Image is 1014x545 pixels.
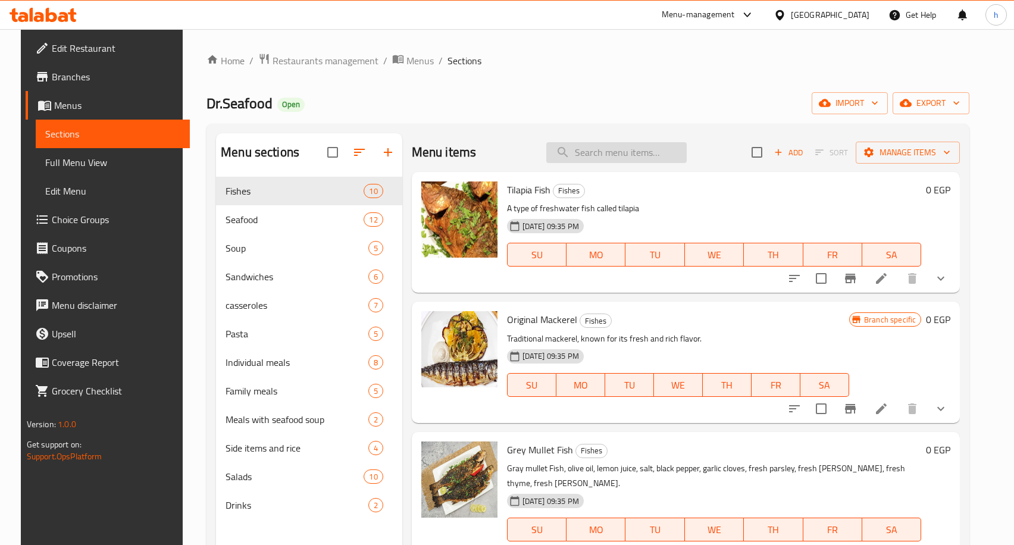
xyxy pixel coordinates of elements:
[507,311,577,328] span: Original Mackerel
[368,327,383,341] div: items
[836,394,865,423] button: Branch-specific-item
[368,355,383,369] div: items
[364,186,382,197] span: 10
[780,394,809,423] button: sort-choices
[369,414,383,425] span: 2
[226,184,364,198] span: Fishes
[216,172,402,524] nav: Menu sections
[447,54,481,68] span: Sections
[258,53,378,68] a: Restaurants management
[803,243,862,267] button: FR
[26,377,190,405] a: Grocery Checklist
[364,469,383,484] div: items
[808,246,857,264] span: FR
[216,462,402,491] div: Salads10
[27,437,82,452] span: Get support on:
[752,373,800,397] button: FR
[769,143,808,162] button: Add
[553,184,584,198] span: Fishes
[512,521,562,538] span: SU
[690,246,739,264] span: WE
[26,291,190,320] a: Menu disclaimer
[226,327,368,341] span: Pasta
[368,384,383,398] div: items
[273,54,378,68] span: Restaurants management
[226,355,368,369] span: Individual meals
[412,143,477,161] h2: Menu items
[52,212,181,227] span: Choice Groups
[45,127,181,141] span: Sections
[744,140,769,165] span: Select section
[580,314,611,328] span: Fishes
[769,143,808,162] span: Add item
[630,246,680,264] span: TU
[369,386,383,397] span: 5
[277,98,305,112] div: Open
[226,270,368,284] span: Sandwiches
[226,498,368,512] span: Drinks
[320,140,345,165] span: Select all sections
[507,331,849,346] p: Traditional mackerel, known for its fresh and rich flavor.
[507,181,550,199] span: Tilapia Fish
[630,521,680,538] span: TU
[216,262,402,291] div: Sandwiches6
[553,184,585,198] div: Fishes
[874,271,888,286] a: Edit menu item
[392,53,434,68] a: Menus
[934,271,948,286] svg: Show Choices
[58,416,76,432] span: 1.0.0
[216,377,402,405] div: Family meals5
[226,384,368,398] span: Family meals
[27,416,56,432] span: Version:
[874,402,888,416] a: Edit menu item
[859,314,921,325] span: Branch specific
[249,54,253,68] li: /
[580,314,612,328] div: Fishes
[369,443,383,454] span: 4
[507,201,922,216] p: A type of freshwater fish called tilapia
[345,138,374,167] span: Sort sections
[571,246,621,264] span: MO
[512,246,562,264] span: SU
[206,90,273,117] span: Dr.Seafood
[45,155,181,170] span: Full Menu View
[226,241,368,255] span: Soup
[369,243,383,254] span: 5
[421,311,497,387] img: Original Mackerel
[805,377,844,394] span: SA
[625,243,684,267] button: TU
[865,145,950,160] span: Manage items
[216,405,402,434] div: Meals with seafood soup2
[368,412,383,427] div: items
[507,441,573,459] span: Grey Mullet Fish
[685,518,744,541] button: WE
[926,181,950,198] h6: 0 EGP
[369,500,383,511] span: 2
[791,8,869,21] div: [GEOGRAPHIC_DATA]
[512,377,552,394] span: SU
[52,241,181,255] span: Coupons
[45,184,181,198] span: Edit Menu
[821,96,878,111] span: import
[226,441,368,455] div: Side items and rice
[36,177,190,205] a: Edit Menu
[862,243,921,267] button: SA
[26,62,190,91] a: Branches
[36,148,190,177] a: Full Menu View
[221,143,299,161] h2: Menu sections
[277,99,305,109] span: Open
[439,54,443,68] li: /
[226,469,364,484] div: Salads
[507,461,922,491] p: Gray mullet Fish, olive oil, lemon juice, salt, black pepper, garlic cloves, fresh parsley, fresh...
[26,91,190,120] a: Menus
[369,300,383,311] span: 7
[206,53,969,68] nav: breadcrumb
[374,138,402,167] button: Add section
[507,373,556,397] button: SU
